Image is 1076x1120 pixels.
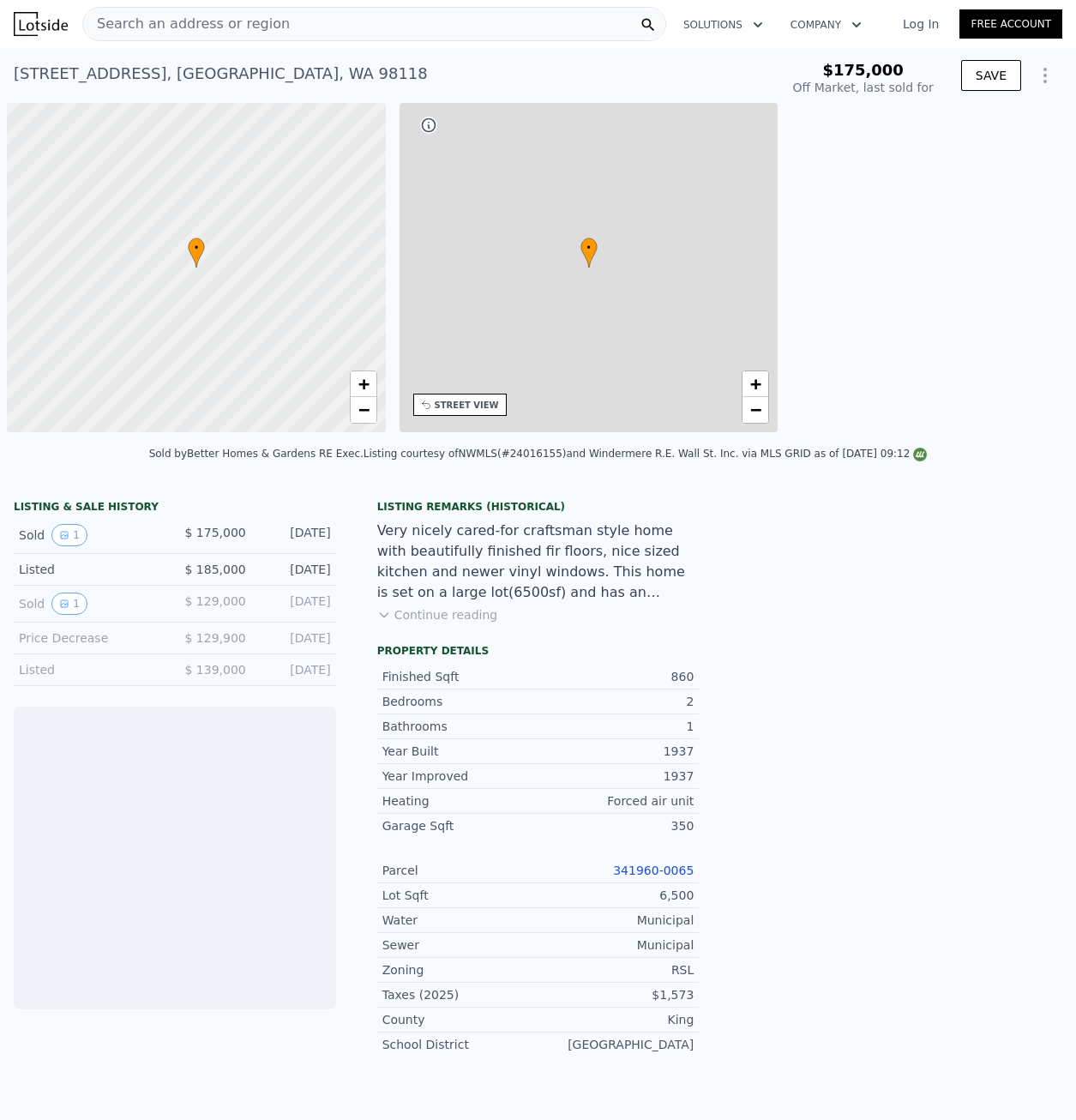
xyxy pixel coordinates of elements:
[670,9,777,40] button: Solutions
[435,399,499,412] div: STREET VIEW
[538,792,694,810] div: Forced air unit
[19,561,161,578] div: Listed
[382,887,538,904] div: Lot Sqft
[777,9,875,40] button: Company
[382,718,538,735] div: Bathrooms
[742,397,768,423] a: Zoom out
[382,668,538,685] div: Finished Sqft
[149,448,364,460] div: Sold by Better Homes & Gardens RE Exec .
[188,238,205,268] div: •
[51,524,87,546] button: View historical data
[19,593,161,615] div: Sold
[742,371,768,397] a: Zoom in
[364,448,928,460] div: Listing courtesy of NWMLS (#24016155) and Windermere R.E. Wall St. Inc. via MLS GRID as of [DATE]...
[260,661,331,678] div: [DATE]
[882,15,959,33] a: Log In
[538,1036,694,1053] div: [GEOGRAPHIC_DATA]
[538,668,694,685] div: 860
[382,693,538,710] div: Bedrooms
[580,240,598,256] span: •
[959,9,1062,39] a: Free Account
[793,79,934,96] div: Off Market, last sold for
[260,561,331,578] div: [DATE]
[14,12,68,36] img: Lotside
[538,912,694,929] div: Municipal
[382,862,538,879] div: Parcel
[351,397,376,423] a: Zoom out
[377,606,498,623] button: Continue reading
[750,399,761,420] span: −
[382,768,538,785] div: Year Improved
[538,817,694,834] div: 350
[184,663,245,677] span: $ 139,000
[750,373,761,394] span: +
[382,1011,538,1028] div: County
[913,448,927,461] img: NWMLS Logo
[377,521,700,603] div: Very nicely cared-for craftsman style home with beautifully finished fir floors, nice sized kitch...
[184,631,245,645] span: $ 129,900
[188,240,205,256] span: •
[538,743,694,760] div: 1937
[382,961,538,978] div: Zoning
[382,817,538,834] div: Garage Sqft
[51,593,87,615] button: View historical data
[14,62,428,86] div: [STREET_ADDRESS] , [GEOGRAPHIC_DATA] , WA 98118
[358,373,369,394] span: +
[538,986,694,1003] div: $1,573
[19,524,161,546] div: Sold
[382,792,538,810] div: Heating
[377,644,700,658] div: Property details
[184,526,245,539] span: $ 175,000
[538,961,694,978] div: RSL
[961,60,1021,91] button: SAVE
[538,693,694,710] div: 2
[1028,58,1062,93] button: Show Options
[382,743,538,760] div: Year Built
[580,238,598,268] div: •
[377,500,700,514] div: Listing Remarks (Historical)
[83,14,290,34] span: Search an address or region
[538,936,694,954] div: Municipal
[538,887,694,904] div: 6,500
[538,718,694,735] div: 1
[19,629,161,647] div: Price Decrease
[538,768,694,785] div: 1937
[19,661,161,678] div: Listed
[382,936,538,954] div: Sewer
[538,1011,694,1028] div: King
[184,563,245,576] span: $ 185,000
[184,594,245,608] span: $ 129,000
[382,1036,538,1053] div: School District
[613,864,694,877] a: 341960-0065
[260,629,331,647] div: [DATE]
[260,524,331,546] div: [DATE]
[382,912,538,929] div: Water
[260,593,331,615] div: [DATE]
[14,500,336,517] div: LISTING & SALE HISTORY
[382,986,538,1003] div: Taxes (2025)
[358,399,369,420] span: −
[822,61,904,79] span: $175,000
[351,371,376,397] a: Zoom in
